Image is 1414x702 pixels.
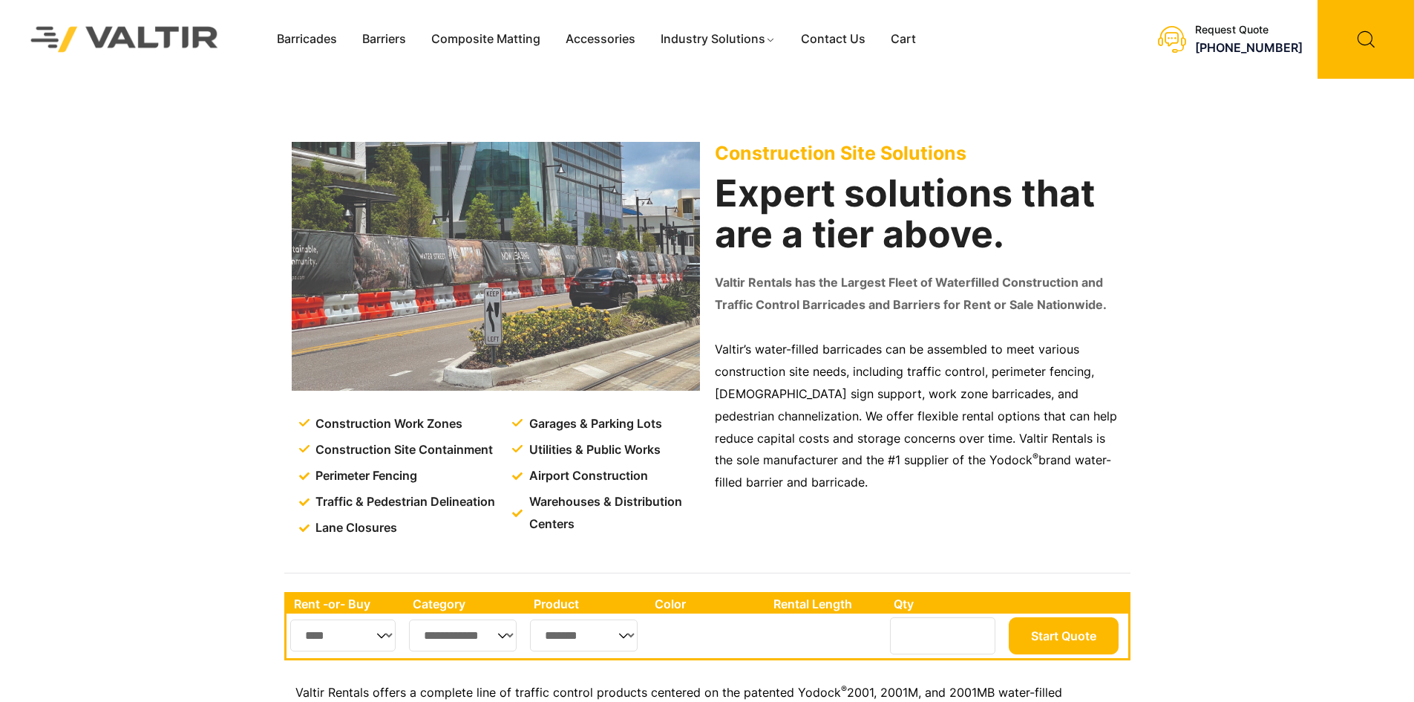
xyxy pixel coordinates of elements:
img: Valtir Rentals [11,7,238,71]
a: Contact Us [788,28,878,51]
p: Valtir’s water-filled barricades can be assembled to meet various construction site needs, includ... [715,339,1123,494]
span: Garages & Parking Lots [526,413,662,435]
a: Barriers [350,28,419,51]
a: Industry Solutions [648,28,788,51]
span: Perimeter Fencing [312,465,417,487]
th: Product [526,594,647,614]
button: Start Quote [1009,617,1119,654]
a: Accessories [553,28,648,51]
a: Cart [878,28,929,51]
span: Utilities & Public Works [526,439,661,461]
th: Category [405,594,527,614]
a: [PHONE_NUMBER] [1195,40,1303,55]
span: Valtir Rentals offers a complete line of traffic control products centered on the patented Yodock [295,685,841,700]
div: Request Quote [1195,24,1303,36]
span: Lane Closures [312,517,397,539]
a: Barricades [264,28,350,51]
h2: Expert solutions that are a tier above. [715,173,1123,255]
th: Rent -or- Buy [287,594,405,614]
span: Construction Site Containment [312,439,493,461]
p: Construction Site Solutions [715,142,1123,164]
sup: ® [841,683,847,695]
th: Qty [886,594,1004,614]
sup: ® [1032,451,1038,462]
span: Traffic & Pedestrian Delineation [312,491,495,513]
a: Composite Matting [419,28,553,51]
p: Valtir Rentals has the Largest Fleet of Waterfilled Construction and Traffic Control Barricades a... [715,272,1123,316]
th: Rental Length [766,594,886,614]
span: Warehouses & Distribution Centers [526,491,703,536]
span: Construction Work Zones [312,413,462,435]
span: Airport Construction [526,465,648,487]
th: Color [647,594,767,614]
